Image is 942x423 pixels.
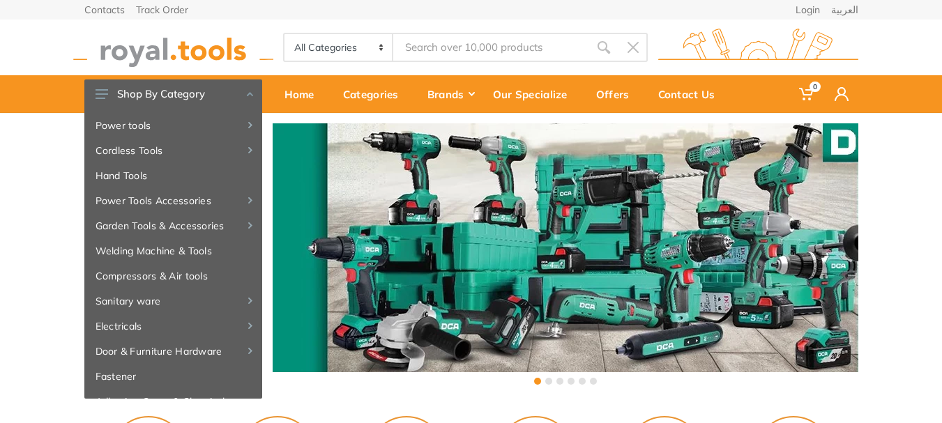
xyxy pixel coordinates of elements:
[333,75,418,113] a: Categories
[796,5,820,15] a: Login
[84,389,262,414] a: Adhesive, Spray & Chemical
[84,339,262,364] a: Door & Furniture Hardware
[84,113,262,138] a: Power tools
[84,5,125,15] a: Contacts
[84,213,262,238] a: Garden Tools & Accessories
[483,79,586,109] div: Our Specialize
[831,5,858,15] a: العربية
[84,79,262,109] button: Shop By Category
[658,29,858,67] img: royal.tools Logo
[84,138,262,163] a: Cordless Tools
[586,75,648,113] a: Offers
[84,238,262,263] a: Welding Machine & Tools
[84,188,262,213] a: Power Tools Accessories
[275,79,333,109] div: Home
[789,75,825,113] a: 0
[483,75,586,113] a: Our Specialize
[648,79,734,109] div: Contact Us
[586,79,648,109] div: Offers
[275,75,333,113] a: Home
[84,289,262,314] a: Sanitary ware
[333,79,418,109] div: Categories
[418,79,483,109] div: Brands
[84,364,262,389] a: Fastener
[393,33,588,62] input: Site search
[84,263,262,289] a: Compressors & Air tools
[648,75,734,113] a: Contact Us
[136,5,188,15] a: Track Order
[284,34,394,61] select: Category
[84,314,262,339] a: Electricals
[84,163,262,188] a: Hand Tools
[73,29,273,67] img: royal.tools Logo
[810,82,821,92] span: 0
